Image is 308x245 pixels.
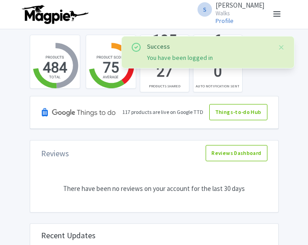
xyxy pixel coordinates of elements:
a: 27 PRODUCTS SHARED [140,66,189,92]
div: AUTO NOTIFICATION SENT [196,83,239,89]
div: Reviews [41,147,69,159]
span: [PERSON_NAME] [216,1,264,9]
img: Google TTD [41,100,116,125]
div: 0 [214,62,222,82]
div: You have been logged in [147,53,271,63]
a: Things-to-do Hub [209,104,267,120]
a: Reviews Dashboard [206,145,267,161]
span: S [198,2,212,17]
a: 0 AUTO NOTIFICATION SENT [193,66,243,92]
a: 195 LISTINGS [140,35,189,61]
button: Close [278,42,285,53]
div: 6 [214,30,222,50]
div: 117 products are live on Google TTD [122,108,203,116]
small: Walks [216,10,264,16]
img: logo-ab69f6fb50320c5b225c76a69d11143b.png [20,5,90,24]
div: 195 [152,30,177,50]
div: 27 [156,62,173,82]
a: Profile [216,17,234,25]
div: PRODUCTS SHARED [149,83,180,89]
a: S [PERSON_NAME] Walks [192,2,264,16]
div: There have been no reviews on your account for the last 30 days [34,166,275,212]
div: Success [147,42,271,51]
a: 6 RESELLER CONTRACTS [193,35,243,61]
